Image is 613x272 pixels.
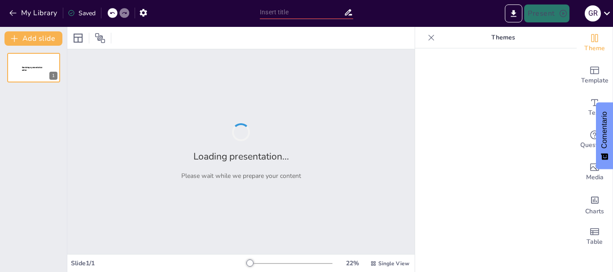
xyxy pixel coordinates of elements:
[68,9,96,17] div: Saved
[524,4,569,22] button: Present
[505,4,522,22] button: Export to PowerPoint
[577,27,613,59] div: Change the overall theme
[7,6,61,20] button: My Library
[49,72,57,80] div: 1
[584,43,605,53] span: Theme
[585,207,604,216] span: Charts
[193,150,289,163] h2: Loading presentation...
[22,66,43,71] span: Sendsteps presentation editor
[95,33,105,43] span: Position
[585,5,601,22] div: G R
[577,59,613,91] div: Add ready made slides
[4,31,62,46] button: Add slide
[71,259,246,268] div: Slide 1 / 1
[577,91,613,124] div: Add text boxes
[181,172,301,180] p: Please wait while we prepare your content
[587,237,603,247] span: Table
[586,173,604,182] span: Media
[600,112,608,149] font: Comentario
[596,103,613,169] button: Comentarios - Mostrar encuesta
[577,124,613,156] div: Get real-time input from your audience
[7,53,60,82] div: 1
[580,140,609,150] span: Questions
[577,156,613,188] div: Add images, graphics, shapes or video
[71,31,85,45] div: Layout
[581,76,609,86] span: Template
[260,6,344,19] input: Insert title
[438,27,568,48] p: Themes
[378,260,409,267] span: Single View
[577,220,613,253] div: Add a table
[577,188,613,220] div: Add charts and graphs
[585,4,601,22] button: G R
[342,259,363,268] div: 22 %
[588,108,601,118] span: Text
